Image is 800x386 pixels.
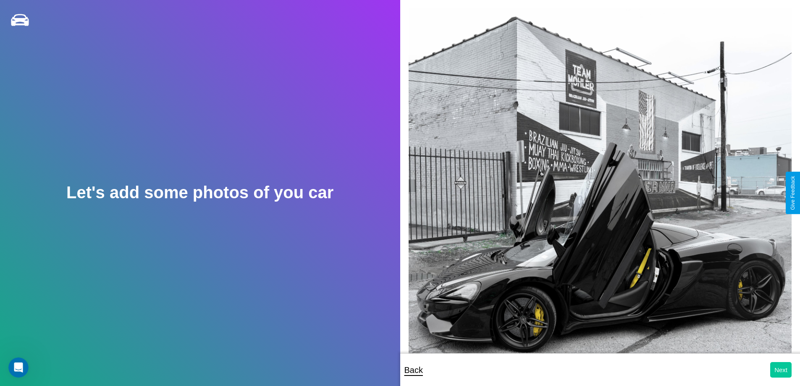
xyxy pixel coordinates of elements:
[404,362,423,378] p: Back
[409,8,792,369] img: posted
[8,357,29,378] iframe: Intercom live chat
[790,176,796,210] div: Give Feedback
[770,362,792,378] button: Next
[66,183,333,202] h2: Let's add some photos of you car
